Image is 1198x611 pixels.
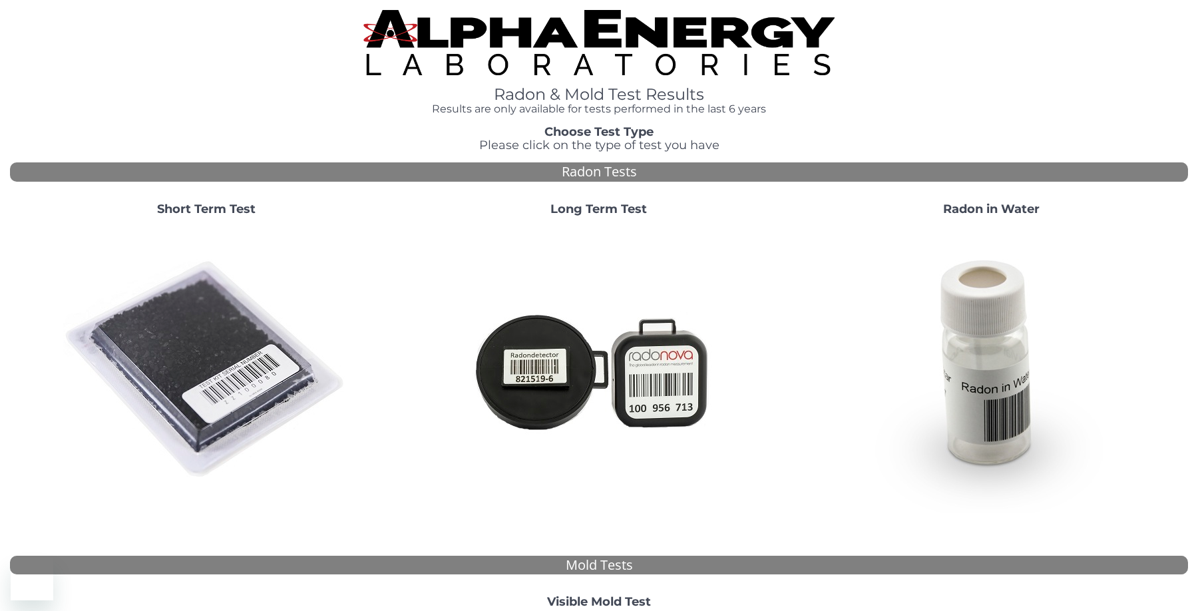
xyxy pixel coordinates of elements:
h4: Results are only available for tests performed in the last 6 years [363,103,835,115]
h1: Radon & Mold Test Results [363,86,835,103]
div: Radon Tests [10,162,1188,182]
div: Mold Tests [10,556,1188,575]
iframe: Button to launch messaging window [11,558,53,600]
strong: Short Term Test [157,202,256,216]
strong: Visible Mold Test [547,594,651,609]
img: Radtrak2vsRadtrak3.jpg [456,227,742,513]
span: Please click on the type of test you have [479,138,719,152]
strong: Radon in Water [943,202,1040,216]
img: TightCrop.jpg [363,10,835,75]
strong: Long Term Test [550,202,647,216]
img: ShortTerm.jpg [63,227,349,513]
img: RadoninWater.jpg [849,227,1135,513]
strong: Choose Test Type [544,124,654,139]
